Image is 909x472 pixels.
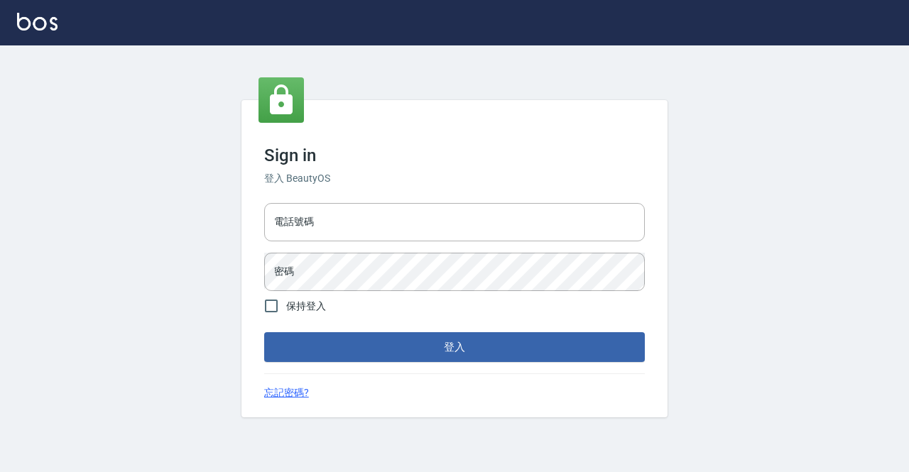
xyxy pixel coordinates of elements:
[264,385,309,400] a: 忘記密碼?
[286,299,326,314] span: 保持登入
[264,332,645,362] button: 登入
[264,146,645,165] h3: Sign in
[264,171,645,186] h6: 登入 BeautyOS
[17,13,58,31] img: Logo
